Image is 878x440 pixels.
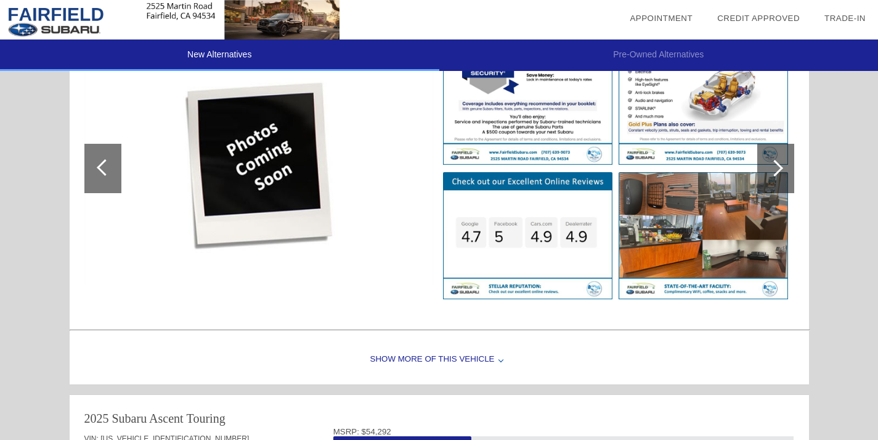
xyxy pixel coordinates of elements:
img: d1cd1349-9a46-4d08-90d3-a7657a4f0dd7.jpg [619,38,788,165]
img: e3d45502-4e39-4fd8-a01f-ab65af83c31f.jpg [84,52,434,285]
img: 4974f40e-2cbb-4347-a67b-5a1da37fe0e8.jpg [443,172,612,299]
div: 2025 Subaru Ascent [84,410,184,427]
img: 2e921be7-3038-40b9-aad5-d61d08d5f60a.jpg [619,172,788,299]
a: Trade-In [824,14,866,23]
img: 29d5923c-1b8a-4343-b2ce-7cb5f7b0afae.jpg [443,38,612,165]
div: Show More of this Vehicle [70,335,809,384]
div: MSRP: $54,292 [333,427,794,436]
div: Touring [187,410,226,427]
a: Appointment [630,14,693,23]
a: Credit Approved [717,14,800,23]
